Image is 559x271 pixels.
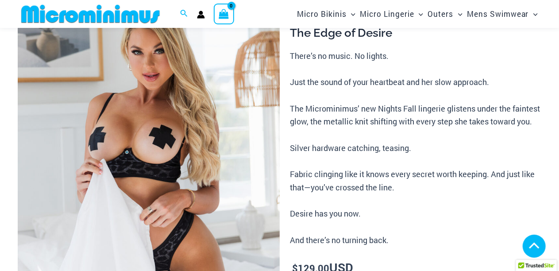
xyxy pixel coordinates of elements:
[293,1,541,27] nav: Site Navigation
[347,3,355,25] span: Menu Toggle
[214,4,234,24] a: View Shopping Cart, empty
[197,11,205,19] a: Account icon link
[358,3,425,25] a: Micro LingerieMenu ToggleMenu Toggle
[180,8,188,20] a: Search icon link
[428,3,454,25] span: Outers
[297,3,347,25] span: Micro Bikinis
[18,4,163,24] img: MM SHOP LOGO FLAT
[467,3,529,25] span: Mens Swimwear
[529,3,538,25] span: Menu Toggle
[426,3,465,25] a: OutersMenu ToggleMenu Toggle
[290,50,541,247] p: There’s no music. No lights. Just the sound of your heartbeat and her slow approach. The Micromin...
[465,3,540,25] a: Mens SwimwearMenu ToggleMenu Toggle
[454,3,463,25] span: Menu Toggle
[290,26,541,41] h3: The Edge of Desire
[295,3,358,25] a: Micro BikinisMenu ToggleMenu Toggle
[360,3,414,25] span: Micro Lingerie
[414,3,423,25] span: Menu Toggle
